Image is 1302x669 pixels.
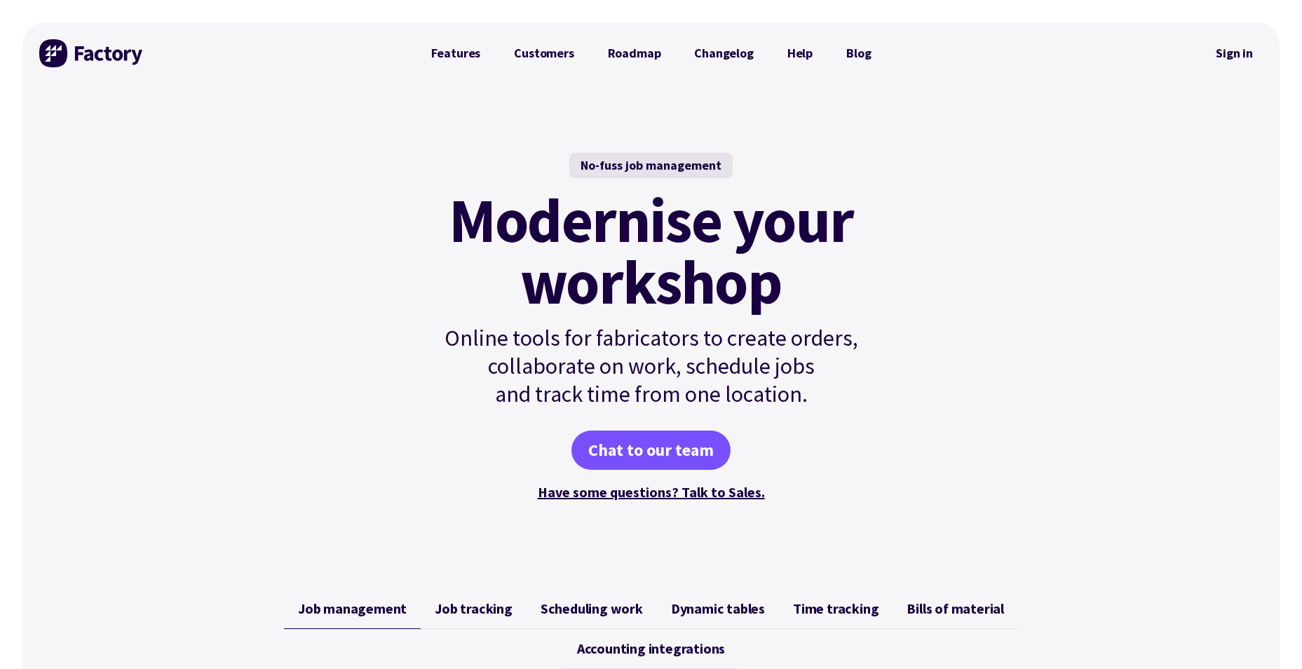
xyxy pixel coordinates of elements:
a: Blog [829,39,888,67]
span: Scheduling work [541,600,643,617]
span: Job tracking [435,600,513,617]
span: Accounting integrations [577,640,725,657]
div: No-fuss job management [569,153,733,178]
a: Chat to our team [571,431,731,470]
span: Bills of material [907,600,1004,617]
span: Job management [298,600,407,617]
span: Time tracking [793,600,879,617]
a: Have some questions? Talk to Sales. [538,483,765,501]
a: Features [414,39,498,67]
span: Dynamic tables [671,600,765,617]
nav: Primary Navigation [414,39,888,67]
nav: Secondary Navigation [1206,37,1263,69]
a: Roadmap [591,39,678,67]
a: Help [771,39,829,67]
a: Changelog [677,39,770,67]
img: Factory [39,39,144,67]
p: Online tools for fabricators to create orders, collaborate on work, schedule jobs and track time ... [414,324,888,408]
mark: Modernise your workshop [449,189,853,313]
a: Customers [497,39,590,67]
a: Sign in [1206,37,1263,69]
iframe: Chat Widget [1232,602,1302,669]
